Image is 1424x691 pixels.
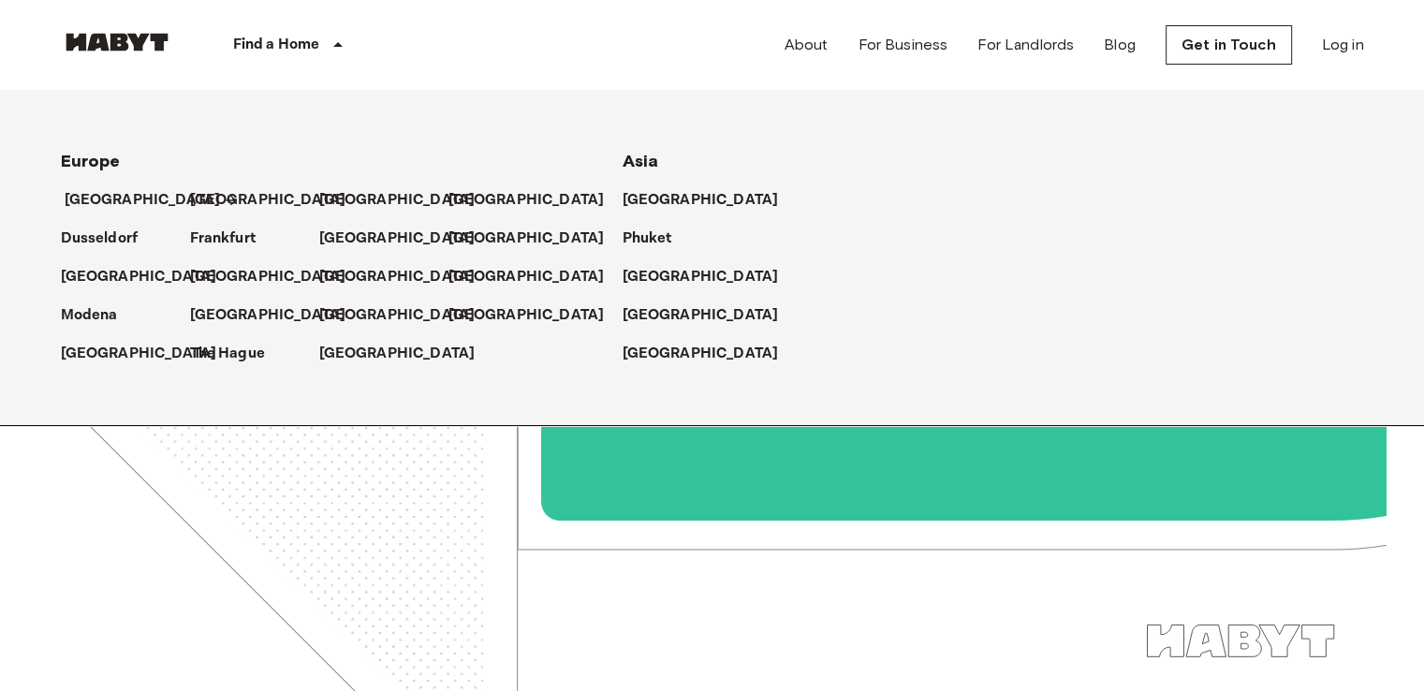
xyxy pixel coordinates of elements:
[448,228,605,250] p: [GEOGRAPHIC_DATA]
[858,34,947,56] a: For Business
[448,189,624,212] a: [GEOGRAPHIC_DATA]
[233,34,320,56] p: Find a Home
[190,304,346,327] p: [GEOGRAPHIC_DATA]
[785,34,829,56] a: About
[65,189,240,212] a: [GEOGRAPHIC_DATA]
[319,343,494,365] a: [GEOGRAPHIC_DATA]
[623,343,779,365] p: [GEOGRAPHIC_DATA]
[623,228,672,250] p: Phuket
[623,189,779,212] p: [GEOGRAPHIC_DATA]
[623,189,798,212] a: [GEOGRAPHIC_DATA]
[319,304,476,327] p: [GEOGRAPHIC_DATA]
[61,304,118,327] p: Modena
[448,189,605,212] p: [GEOGRAPHIC_DATA]
[61,266,217,288] p: [GEOGRAPHIC_DATA]
[61,228,157,250] a: Dusseldorf
[623,304,798,327] a: [GEOGRAPHIC_DATA]
[623,343,798,365] a: [GEOGRAPHIC_DATA]
[319,189,494,212] a: [GEOGRAPHIC_DATA]
[61,343,236,365] a: [GEOGRAPHIC_DATA]
[65,189,221,212] p: [GEOGRAPHIC_DATA]
[319,266,494,288] a: [GEOGRAPHIC_DATA]
[623,266,779,288] p: [GEOGRAPHIC_DATA]
[319,343,476,365] p: [GEOGRAPHIC_DATA]
[623,151,659,171] span: Asia
[61,151,121,171] span: Europe
[623,304,779,327] p: [GEOGRAPHIC_DATA]
[1104,34,1136,56] a: Blog
[319,304,494,327] a: [GEOGRAPHIC_DATA]
[448,266,624,288] a: [GEOGRAPHIC_DATA]
[977,34,1074,56] a: For Landlords
[319,266,476,288] p: [GEOGRAPHIC_DATA]
[61,343,217,365] p: [GEOGRAPHIC_DATA]
[61,33,173,51] img: Habyt
[61,228,139,250] p: Dusseldorf
[190,228,256,250] p: Frankfurt
[319,228,476,250] p: [GEOGRAPHIC_DATA]
[190,189,346,212] p: [GEOGRAPHIC_DATA]
[448,228,624,250] a: [GEOGRAPHIC_DATA]
[190,266,346,288] p: [GEOGRAPHIC_DATA]
[448,304,605,327] p: [GEOGRAPHIC_DATA]
[190,304,365,327] a: [GEOGRAPHIC_DATA]
[623,228,691,250] a: Phuket
[1322,34,1364,56] a: Log in
[61,304,137,327] a: Modena
[623,266,798,288] a: [GEOGRAPHIC_DATA]
[319,228,494,250] a: [GEOGRAPHIC_DATA]
[190,266,365,288] a: [GEOGRAPHIC_DATA]
[448,266,605,288] p: [GEOGRAPHIC_DATA]
[1166,25,1292,65] a: Get in Touch
[190,343,265,365] p: The Hague
[61,266,236,288] a: [GEOGRAPHIC_DATA]
[190,343,284,365] a: The Hague
[448,304,624,327] a: [GEOGRAPHIC_DATA]
[190,228,274,250] a: Frankfurt
[190,189,365,212] a: [GEOGRAPHIC_DATA]
[319,189,476,212] p: [GEOGRAPHIC_DATA]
